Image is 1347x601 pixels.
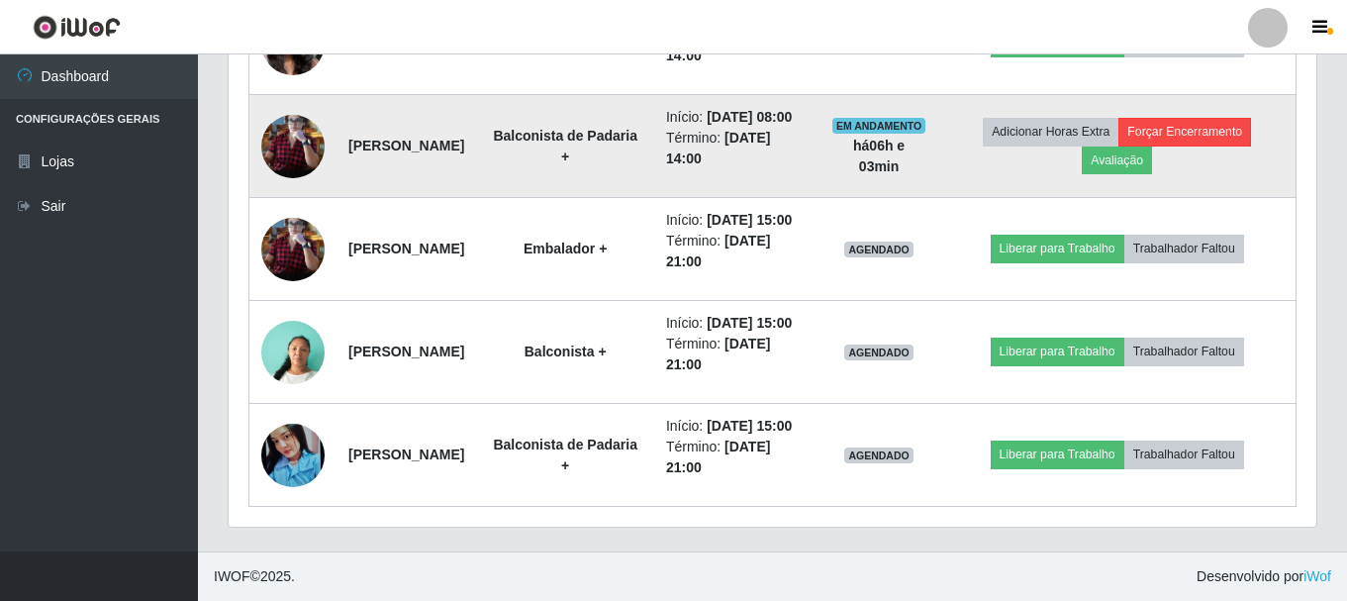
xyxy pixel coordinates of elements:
strong: [PERSON_NAME] [348,447,464,462]
li: Início: [666,210,808,231]
strong: [PERSON_NAME] [348,138,464,153]
li: Término: [666,437,808,478]
span: IWOF [214,568,250,584]
a: iWof [1303,568,1331,584]
button: Adicionar Horas Extra [983,118,1118,146]
span: AGENDADO [844,345,914,360]
span: Desenvolvido por [1197,566,1331,587]
button: Avaliação [1082,147,1152,174]
img: 1734919568838.jpeg [261,413,325,497]
strong: Balconista de Padaria + [493,128,637,164]
strong: [PERSON_NAME] [348,344,464,359]
img: 1744237096937.jpeg [261,206,325,292]
strong: Balconista + [525,344,607,359]
button: Trabalhador Faltou [1124,338,1244,365]
button: Trabalhador Faltou [1124,441,1244,468]
strong: [PERSON_NAME] [348,241,464,256]
button: Trabalhador Faltou [1124,235,1244,262]
img: 1737048991745.jpeg [261,310,325,394]
span: AGENDADO [844,448,914,463]
li: Início: [666,416,808,437]
button: Forçar Encerramento [1118,118,1251,146]
button: Liberar para Trabalho [991,235,1124,262]
strong: Balconista de Padaria + [493,437,637,473]
time: [DATE] 15:00 [707,315,792,331]
span: EM ANDAMENTO [832,118,926,134]
time: [DATE] 15:00 [707,418,792,434]
time: [DATE] 15:00 [707,212,792,228]
li: Término: [666,334,808,375]
time: [DATE] 08:00 [707,109,792,125]
strong: há 06 h e 03 min [853,138,905,174]
img: CoreUI Logo [33,15,121,40]
span: © 2025 . [214,566,295,587]
button: Liberar para Trabalho [991,338,1124,365]
img: 1744237096937.jpeg [261,103,325,189]
li: Término: [666,231,808,272]
button: Liberar para Trabalho [991,441,1124,468]
span: AGENDADO [844,242,914,257]
strong: Embalador + [524,241,607,256]
li: Início: [666,313,808,334]
li: Término: [666,128,808,169]
li: Início: [666,107,808,128]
